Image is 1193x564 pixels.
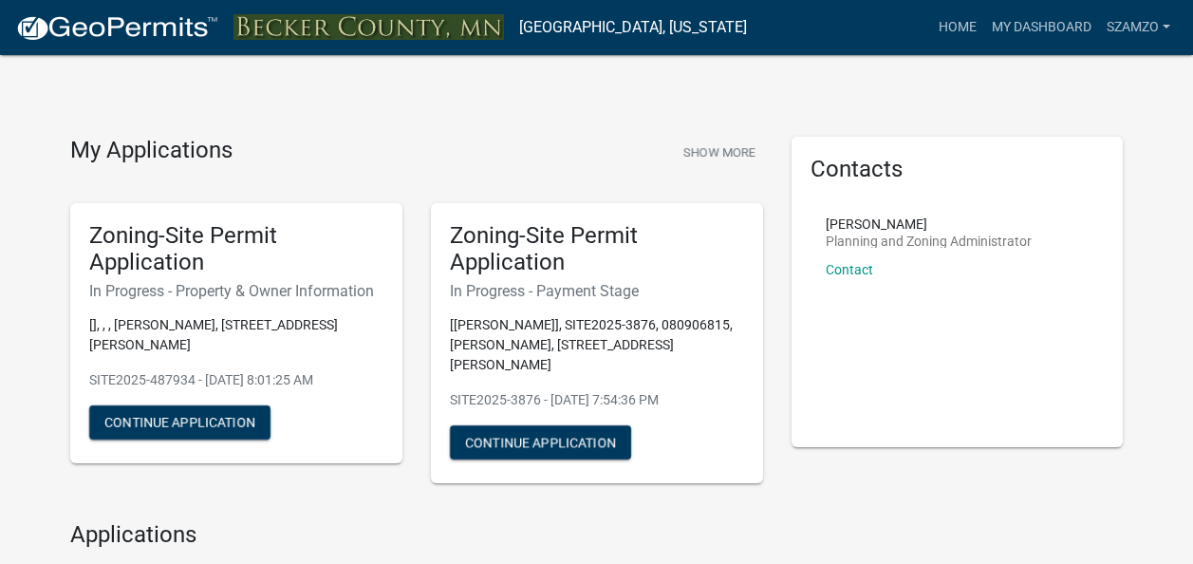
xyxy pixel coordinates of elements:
[89,222,383,277] h5: Zoning-Site Permit Application
[70,137,233,165] h4: My Applications
[676,137,763,168] button: Show More
[89,282,383,300] h6: In Progress - Property & Owner Information
[519,11,747,44] a: [GEOGRAPHIC_DATA], [US_STATE]
[811,156,1105,183] h5: Contacts
[931,9,984,46] a: Home
[826,262,873,277] a: Contact
[89,405,270,440] button: Continue Application
[450,222,744,277] h5: Zoning-Site Permit Application
[1099,9,1178,46] a: szamzo
[89,370,383,390] p: SITE2025-487934 - [DATE] 8:01:25 AM
[450,390,744,410] p: SITE2025-3876 - [DATE] 7:54:36 PM
[89,315,383,355] p: [], , , [PERSON_NAME], [STREET_ADDRESS][PERSON_NAME]
[70,521,763,549] h4: Applications
[450,315,744,375] p: [[PERSON_NAME]], SITE2025-3876, 080906815, [PERSON_NAME], [STREET_ADDRESS][PERSON_NAME]
[450,282,744,300] h6: In Progress - Payment Stage
[450,425,631,460] button: Continue Application
[826,217,1032,231] p: [PERSON_NAME]
[826,235,1032,248] p: Planning and Zoning Administrator
[233,14,504,40] img: Becker County, Minnesota
[984,9,1099,46] a: My Dashboard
